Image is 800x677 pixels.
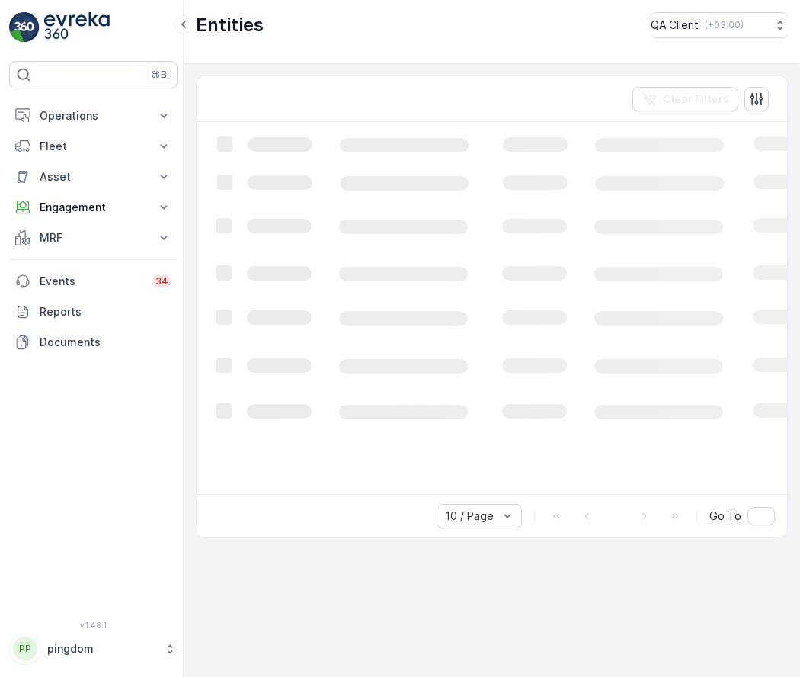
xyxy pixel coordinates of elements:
button: PPpingdom [9,633,178,665]
img: logo [9,12,40,43]
span: v 1.48.1 [9,621,178,630]
span: Go To [709,509,741,524]
p: QA Client [651,18,699,33]
a: Documents [9,327,178,358]
p: Documents [40,335,171,350]
a: Events34 [9,266,178,297]
p: Entities [196,13,264,37]
p: Fleet [40,139,147,154]
p: Engagement [40,200,147,215]
button: QA Client(+03:00) [651,12,788,38]
button: Fleet [9,131,178,162]
button: MRF [9,223,178,253]
p: ( +03:00 ) [705,19,744,31]
p: MRF [40,230,147,245]
p: Reports [40,304,171,319]
div: PP [13,637,37,661]
p: Asset [40,169,147,184]
button: Engagement [9,192,178,223]
p: Operations [40,108,147,124]
img: logo_light-DOdMpM7g.png [44,12,110,43]
p: Clear Filters [663,91,729,107]
button: Clear Filters [632,87,738,111]
p: ⌘B [152,69,167,81]
a: Reports [9,297,178,327]
button: Asset [9,162,178,192]
button: Operations [9,101,178,131]
p: pingdom [47,641,156,656]
p: 34 [155,275,168,287]
p: Events [40,274,143,289]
